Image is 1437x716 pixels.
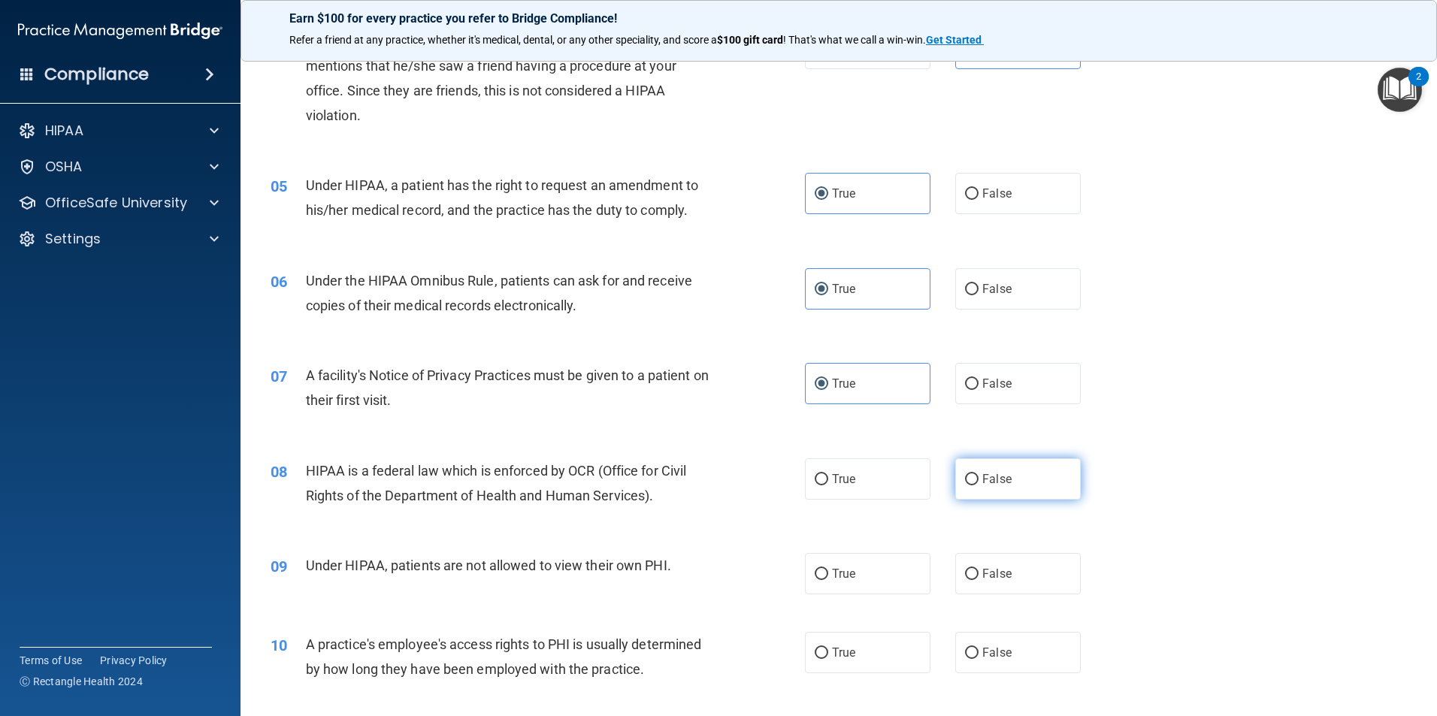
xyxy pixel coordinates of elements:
[965,474,979,485] input: False
[44,64,149,85] h4: Compliance
[45,158,83,176] p: OSHA
[717,34,783,46] strong: $100 gift card
[1378,68,1422,112] button: Open Resource Center, 2 new notifications
[306,367,709,408] span: A facility's Notice of Privacy Practices must be given to a patient on their first visit.
[926,34,982,46] strong: Get Started
[965,189,979,200] input: False
[306,557,671,573] span: Under HIPAA, patients are not allowed to view their own PHI.
[306,463,687,503] span: HIPAA is a federal law which is enforced by OCR (Office for Civil Rights of the Department of Hea...
[832,186,855,201] span: True
[271,177,287,195] span: 05
[832,566,855,581] span: True
[271,367,287,385] span: 07
[271,463,287,481] span: 08
[965,379,979,390] input: False
[815,474,828,485] input: True
[306,636,702,677] span: A practice's employee's access rights to PHI is usually determined by how long they have been emp...
[1416,77,1421,96] div: 2
[815,569,828,580] input: True
[18,230,219,248] a: Settings
[815,284,828,295] input: True
[783,34,926,46] span: ! That's what we call a win-win.
[306,177,698,218] span: Under HIPAA, a patient has the right to request an amendment to his/her medical record, and the p...
[832,282,855,296] span: True
[926,34,984,46] a: Get Started
[289,11,1388,26] p: Earn $100 for every practice you refer to Bridge Compliance!
[982,472,1012,486] span: False
[45,230,101,248] p: Settings
[832,645,855,660] span: True
[271,636,287,654] span: 10
[45,122,83,140] p: HIPAA
[965,569,979,580] input: False
[982,566,1012,581] span: False
[982,186,1012,201] span: False
[20,653,82,668] a: Terms of Use
[306,273,692,313] span: Under the HIPAA Omnibus Rule, patients can ask for and receive copies of their medical records el...
[965,284,979,295] input: False
[982,645,1012,660] span: False
[45,194,187,212] p: OfficeSafe University
[18,16,222,46] img: PMB logo
[815,379,828,390] input: True
[100,653,168,668] a: Privacy Policy
[832,472,855,486] span: True
[815,648,828,659] input: True
[18,122,219,140] a: HIPAA
[289,34,717,46] span: Refer a friend at any practice, whether it's medical, dental, or any other speciality, and score a
[18,194,219,212] a: OfficeSafe University
[18,158,219,176] a: OSHA
[965,648,979,659] input: False
[982,282,1012,296] span: False
[815,189,828,200] input: True
[832,376,855,391] span: True
[20,674,143,689] span: Ⓒ Rectangle Health 2024
[982,376,1012,391] span: False
[271,273,287,291] span: 06
[271,557,287,576] span: 09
